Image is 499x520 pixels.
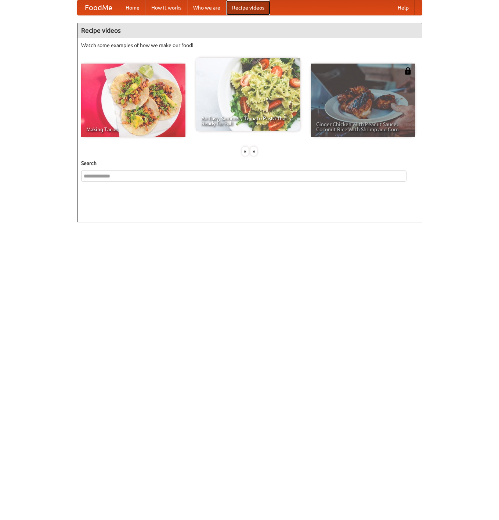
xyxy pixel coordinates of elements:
span: Making Tacos [86,127,180,132]
h4: Recipe videos [77,23,422,38]
a: Help [392,0,415,15]
a: How it works [145,0,187,15]
a: An Easy, Summery Tomato Pasta That's Ready for Fall [196,58,300,131]
a: Making Tacos [81,64,185,137]
p: Watch some examples of how we make our food! [81,42,418,49]
img: 483408.png [404,67,412,75]
span: An Easy, Summery Tomato Pasta That's Ready for Fall [201,116,295,126]
div: » [250,147,257,156]
a: Home [120,0,145,15]
a: Who we are [187,0,226,15]
a: Recipe videos [226,0,270,15]
h5: Search [81,159,418,167]
div: « [242,147,249,156]
a: FoodMe [77,0,120,15]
